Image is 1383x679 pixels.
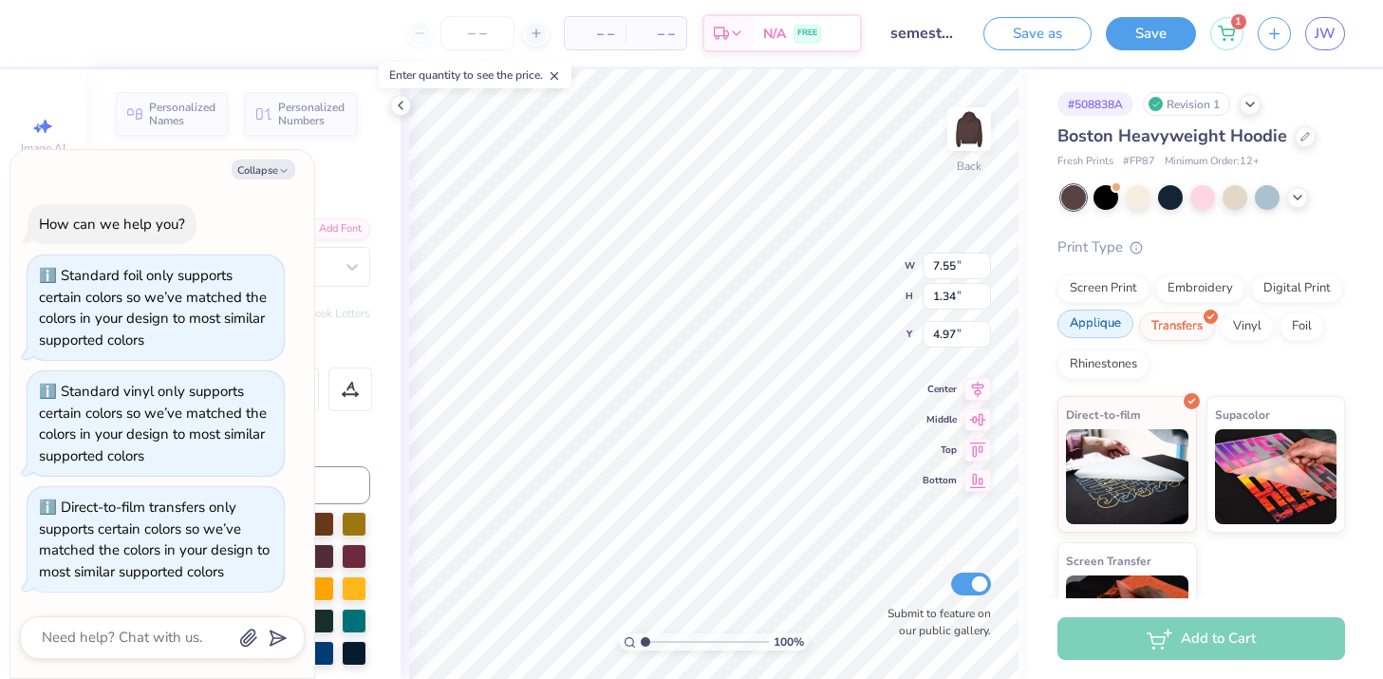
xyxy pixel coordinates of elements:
span: Personalized Numbers [278,101,346,127]
div: Foil [1280,312,1324,341]
span: – – [576,24,614,44]
span: Direct-to-film [1066,405,1141,424]
div: Applique [1057,310,1133,338]
img: Screen Transfer [1066,575,1188,670]
div: Vinyl [1221,312,1274,341]
img: Direct-to-film [1066,429,1188,524]
div: Standard vinyl only supports certain colors so we’ve matched the colors in your design to most si... [39,382,267,465]
label: Submit to feature on our public gallery. [877,605,991,639]
div: Embroidery [1155,274,1245,303]
div: Transfers [1139,312,1215,341]
div: Standard foil only supports certain colors so we’ve matched the colors in your design to most sim... [39,266,267,349]
a: JW [1305,17,1345,50]
span: – – [637,24,675,44]
img: Back [950,110,988,148]
div: Revision 1 [1143,92,1230,116]
span: 1 [1231,14,1246,29]
span: Bottom [923,474,957,487]
span: Image AI [21,141,65,156]
span: Boston Heavyweight Hoodie [1057,124,1287,147]
div: Direct-to-film transfers only supports certain colors so we’ve matched the colors in your design ... [39,498,270,581]
span: 100 % [774,633,804,651]
span: Fresh Prints [1057,154,1113,170]
span: Personalized Names [149,101,216,127]
span: JW [1315,23,1336,45]
span: # FP87 [1123,154,1155,170]
div: # 508838A [1057,92,1133,116]
div: Digital Print [1251,274,1343,303]
input: Untitled Design [876,14,969,52]
div: Enter quantity to see the price. [379,62,571,88]
div: Rhinestones [1057,350,1149,379]
span: Middle [923,413,957,426]
button: Save [1106,17,1196,50]
input: – – [440,16,514,50]
span: Supacolor [1215,405,1270,424]
span: N/A [763,24,786,44]
img: Supacolor [1215,429,1337,524]
span: Top [923,443,957,457]
span: Minimum Order: 12 + [1165,154,1260,170]
span: FREE [797,27,817,40]
button: Save as [983,17,1092,50]
div: Screen Print [1057,274,1149,303]
div: Print Type [1057,236,1345,258]
div: Back [957,158,981,175]
div: How can we help you? [39,215,185,234]
div: Add Font [295,218,370,240]
button: Collapse [232,160,295,179]
span: Center [923,383,957,396]
span: Screen Transfer [1066,551,1151,571]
